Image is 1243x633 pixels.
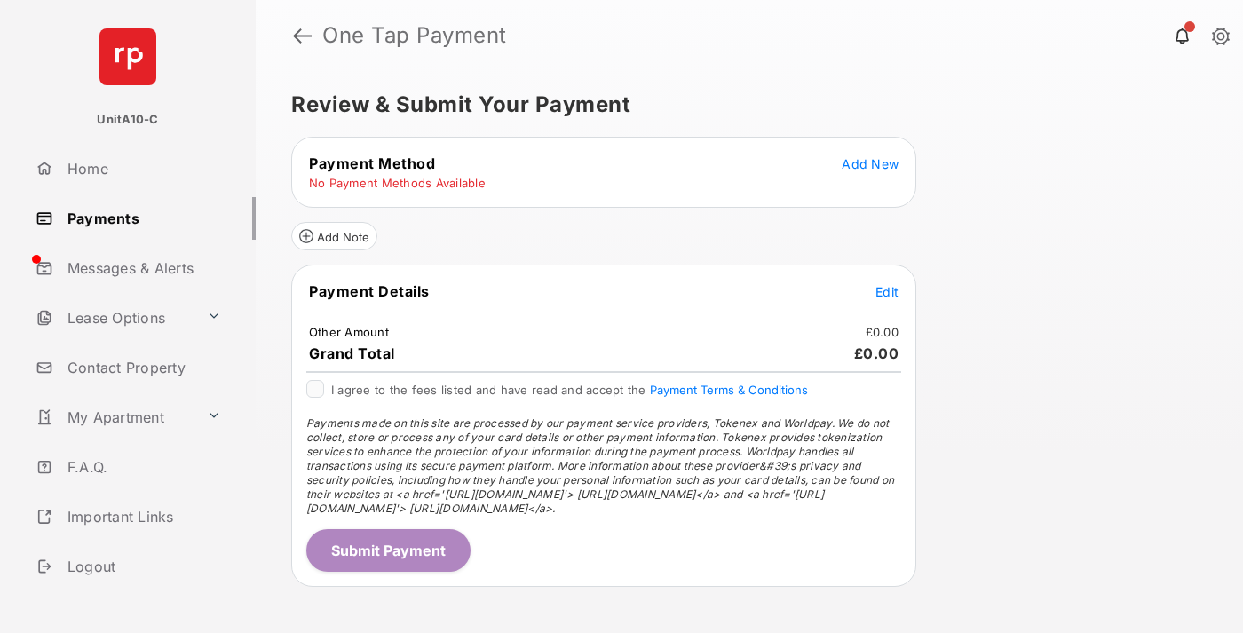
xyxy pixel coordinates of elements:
[842,154,899,172] button: Add New
[306,529,471,572] button: Submit Payment
[331,383,808,397] span: I agree to the fees listed and have read and accept the
[322,25,507,46] strong: One Tap Payment
[309,344,395,362] span: Grand Total
[865,324,899,340] td: £0.00
[842,156,899,171] span: Add New
[291,94,1193,115] h5: Review & Submit Your Payment
[854,344,899,362] span: £0.00
[875,282,899,300] button: Edit
[28,495,228,538] a: Important Links
[875,284,899,299] span: Edit
[28,446,256,488] a: F.A.Q.
[650,383,808,397] button: I agree to the fees listed and have read and accept the
[99,28,156,85] img: svg+xml;base64,PHN2ZyB4bWxucz0iaHR0cDovL3d3dy53My5vcmcvMjAwMC9zdmciIHdpZHRoPSI2NCIgaGVpZ2h0PSI2NC...
[309,154,435,172] span: Payment Method
[28,197,256,240] a: Payments
[28,346,256,389] a: Contact Property
[308,175,487,191] td: No Payment Methods Available
[306,416,894,515] span: Payments made on this site are processed by our payment service providers, Tokenex and Worldpay. ...
[28,396,200,439] a: My Apartment
[97,111,158,129] p: UnitA10-C
[308,324,390,340] td: Other Amount
[28,545,256,588] a: Logout
[28,147,256,190] a: Home
[291,222,377,250] button: Add Note
[28,247,256,289] a: Messages & Alerts
[309,282,430,300] span: Payment Details
[28,297,200,339] a: Lease Options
